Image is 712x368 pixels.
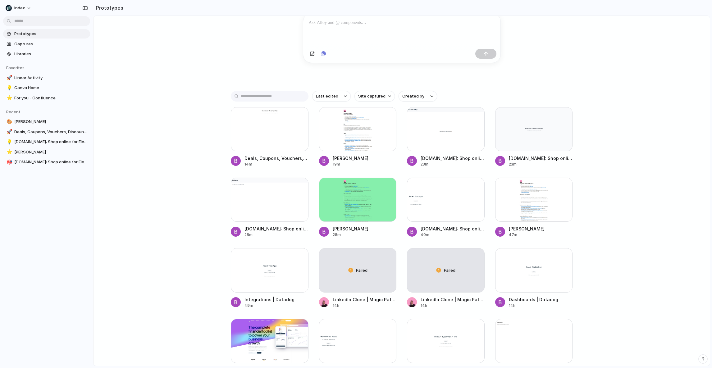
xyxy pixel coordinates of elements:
a: 💡[DOMAIN_NAME]: Shop online for Electronics, Apparel, Toys, Books, DVDs & more [3,137,90,147]
span: Created by [402,93,424,99]
button: 💡 [6,139,12,145]
a: Amazon.com.au: Shop online for Electronics, Apparel, Toys, Books, DVDs & more[DOMAIN_NAME]: Shop ... [495,107,573,167]
span: [PERSON_NAME] [14,119,88,125]
span: [PERSON_NAME] [14,149,88,155]
div: 💡 [7,139,11,146]
button: 💡 [6,85,12,91]
span: Prototypes [14,31,88,37]
a: Prototypes [3,29,90,39]
div: [DOMAIN_NAME]: Shop online for Electronics, Apparel, Toys, Books, DVDs & more [244,225,308,232]
a: Simon Kubica[PERSON_NAME]19m [319,107,397,167]
a: Amazon.com.au: Shop online for Electronics, Apparel, Toys, Books, DVDs & more[DOMAIN_NAME]: Shop ... [231,178,308,238]
div: 🎯 [7,159,11,166]
a: 💡Canva Home [3,83,90,93]
span: Failed [444,267,455,274]
a: FailedLinkedIn Clone | Magic Patterns14h [319,248,397,308]
span: Index [14,5,25,11]
div: ⭐ [7,94,11,102]
a: Dashboards | DatadogDashboards | Datadog14h [495,248,573,308]
div: 14m [244,161,308,167]
a: FailedLinkedIn Clone | Magic Patterns14h [407,248,485,308]
div: [PERSON_NAME] [509,225,545,232]
span: Recent [6,109,21,114]
a: Amazon.com.au: Shop online for Electronics, Apparel, Toys, Books, DVDs & more[DOMAIN_NAME]: Shop ... [407,107,485,167]
button: 🚀 [6,129,12,135]
button: ⭐ [6,95,12,101]
div: Integrations | Datadog [244,296,294,303]
a: ⭐For you - Confluence [3,93,90,103]
div: 23m [421,161,485,167]
span: Site captured [358,93,386,99]
a: Captures [3,39,90,49]
button: Index [3,3,34,13]
span: Libraries [14,51,88,57]
span: Failed [356,267,367,274]
div: 🚀 [7,74,11,81]
div: 19m [333,161,368,167]
a: ⭐[PERSON_NAME] [3,148,90,157]
div: 28m [244,232,308,238]
button: ⭐ [6,149,12,155]
div: [PERSON_NAME] [333,225,368,232]
div: Deals, Coupons, Vouchers, Discounts and Freebies - OzBargain [244,155,308,161]
div: [DOMAIN_NAME]: Shop online for Electronics, Apparel, Toys, Books, DVDs & more [421,225,485,232]
a: 🎯[DOMAIN_NAME]: Shop online for Electronics, Apparel, Toys, Books, DVDs & more [3,157,90,167]
a: Deals, Coupons, Vouchers, Discounts and Freebies - OzBargainDeals, Coupons, Vouchers, Discounts a... [231,107,308,167]
a: 🚀Linear Activity [3,73,90,83]
button: 🎯 [6,159,12,165]
span: For you - Confluence [14,95,88,101]
div: 🚀 [7,128,11,135]
a: Amazon.com.au: Shop online for Electronics, Apparel, Toys, Books, DVDs & more[DOMAIN_NAME]: Shop ... [407,178,485,238]
div: LinkedIn Clone | Magic Patterns [333,296,397,303]
span: [DOMAIN_NAME]: Shop online for Electronics, Apparel, Toys, Books, DVDs & more [14,139,88,145]
a: Integrations | DatadogIntegrations | Datadog49m [231,248,308,308]
div: [DOMAIN_NAME]: Shop online for Electronics, Apparel, Toys, Books, DVDs & more [421,155,485,161]
a: Libraries [3,49,90,59]
span: Linear Activity [14,75,88,81]
div: 28m [333,232,368,238]
span: Favorites [6,65,25,70]
div: 23m [509,161,573,167]
div: 💡 [7,84,11,92]
button: 🚀 [6,75,12,81]
div: 14h [421,303,485,308]
div: LinkedIn Clone | Magic Patterns [421,296,485,303]
a: 🎨[PERSON_NAME] [3,117,90,126]
span: Last edited [316,93,338,99]
div: [PERSON_NAME] [333,155,368,161]
div: Dashboards | Datadog [509,296,558,303]
button: Last edited [312,91,351,102]
a: Simon Kubica[PERSON_NAME]28m [319,178,397,238]
button: Site captured [354,91,395,102]
span: [DOMAIN_NAME]: Shop online for Electronics, Apparel, Toys, Books, DVDs & more [14,159,88,165]
a: 🚀Deals, Coupons, Vouchers, Discounts and Freebies - OzBargain [3,127,90,137]
div: 14h [509,303,558,308]
div: 49m [244,303,294,308]
button: 🎨 [6,119,12,125]
span: Canva Home [14,85,88,91]
h2: Prototypes [93,4,123,11]
div: 40m [421,232,485,238]
div: [DOMAIN_NAME]: Shop online for Electronics, Apparel, Toys, Books, DVDs & more [509,155,573,161]
span: Deals, Coupons, Vouchers, Discounts and Freebies - OzBargain [14,129,88,135]
button: Created by [399,91,437,102]
div: 47m [509,232,545,238]
div: ⭐ [7,148,11,156]
a: Simon Kubica[PERSON_NAME]47m [495,178,573,238]
span: Captures [14,41,88,47]
div: 14h [333,303,397,308]
div: 🎨 [7,118,11,125]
